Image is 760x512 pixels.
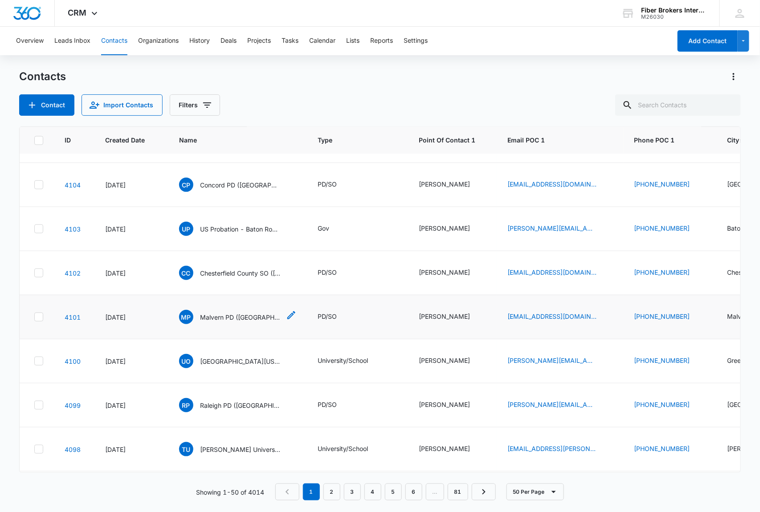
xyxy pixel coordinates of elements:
button: Add Contact [19,94,74,116]
div: [PERSON_NAME] [419,356,470,365]
div: Phone POC 1 - (919) 996-8499 - Select to Edit Field [634,400,706,410]
a: [EMAIL_ADDRESS][DOMAIN_NAME] [508,179,597,189]
p: US Probation - Baton Rouge ([GEOGRAPHIC_DATA]) [200,224,281,234]
a: Page 81 [448,484,468,500]
div: PD/SO [318,179,337,189]
div: account id [642,14,707,20]
a: [EMAIL_ADDRESS][DOMAIN_NAME] [508,312,597,321]
div: Type - Gov - Select to Edit Field [318,223,346,234]
button: Actions [727,69,741,84]
a: [PHONE_NUMBER] [634,312,690,321]
div: [PERSON_NAME] [419,312,470,321]
a: Page 3 [344,484,361,500]
div: Email POC 1 - troychief@troy.edu - Select to Edit Field [508,444,613,455]
a: [EMAIL_ADDRESS][DOMAIN_NAME] [508,268,597,277]
div: [PERSON_NAME] [419,179,470,189]
div: [DATE] [105,224,158,234]
a: Navigate to contact details page for University of Northern Colorado PD [65,358,81,365]
a: [PHONE_NUMBER] [634,223,690,233]
button: Organizations [138,27,179,55]
div: Name - University of Northern Colorado PD - Select to Edit Field [179,354,297,368]
p: [GEOGRAPHIC_DATA][US_STATE] [200,357,281,366]
div: [PERSON_NAME] [419,223,470,233]
div: Name - Raleigh PD (NC) - Select to Edit Field [179,398,297,412]
button: Filters [170,94,220,116]
button: 50 Per Page [507,484,564,500]
div: PD/SO [318,268,337,277]
div: Name - Troy University PD (AL) - Select to Edit Field [179,442,297,456]
button: Leads Inbox [54,27,90,55]
a: Page 6 [405,484,422,500]
div: University/School [318,444,368,453]
div: [PERSON_NAME] [419,444,470,453]
button: History [189,27,210,55]
div: Point Of Contact 1 - Bridgette White - Select to Edit Field [419,400,486,410]
div: [DATE] [105,401,158,410]
div: Type - PD/SO - Select to Edit Field [318,179,353,190]
div: Type - PD/SO - Select to Edit Field [318,400,353,410]
p: Concord PD ([GEOGRAPHIC_DATA]) [200,180,281,190]
div: Point Of Contact 1 - Clarence Francis - Select to Edit Field [419,268,486,278]
p: Showing 1-50 of 4014 [196,488,265,497]
button: Reports [370,27,393,55]
span: Point Of Contact 1 [419,136,486,145]
div: Email POC 1 - erin.haida@unco.edu - Select to Edit Field [508,356,613,366]
div: Point Of Contact 1 - Bradley Parker - Select to Edit Field [419,179,486,190]
a: Navigate to contact details page for Malvern PD (PA) [65,313,81,321]
a: [PHONE_NUMBER] [634,179,690,189]
a: [PHONE_NUMBER] [634,400,690,409]
button: Calendar [309,27,335,55]
div: account name [642,7,707,14]
a: Navigate to contact details page for Chesterfield County SO (SC) [65,269,81,277]
span: CP [179,178,193,192]
span: TU [179,442,193,456]
div: Email POC 1 - cfrancis@chesterfieldsheriff.org - Select to Edit Field [508,268,613,278]
div: Phone POC 1 - (334) 372-3238 - Select to Edit Field [634,444,706,455]
a: Navigate to contact details page for Concord PD (NC) [65,181,81,189]
div: Name - Malvern PD (PA) - Select to Edit Field [179,310,297,324]
p: Raleigh PD ([GEOGRAPHIC_DATA]) [200,401,281,410]
a: [PERSON_NAME][EMAIL_ADDRESS][DOMAIN_NAME] [508,400,597,409]
div: University/School [318,356,368,365]
button: Contacts [101,27,127,55]
a: [PERSON_NAME][EMAIL_ADDRESS][DOMAIN_NAME] [508,356,597,365]
a: Next Page [472,484,496,500]
a: Navigate to contact details page for Troy University PD (AL) [65,446,81,453]
a: [PERSON_NAME][EMAIL_ADDRESS][DOMAIN_NAME] [508,223,597,233]
a: Page 5 [385,484,402,500]
div: PD/SO [318,312,337,321]
button: Deals [221,27,237,55]
button: Projects [247,27,271,55]
a: [PHONE_NUMBER] [634,356,690,365]
div: Phone POC 1 - (610) 897-4212 - Select to Edit Field [634,312,706,322]
div: [DATE] [105,180,158,190]
button: Overview [16,27,44,55]
span: ID [65,136,71,145]
button: Tasks [282,27,298,55]
span: Name [179,136,284,145]
span: Phone POC 1 [634,136,706,145]
div: [DATE] [105,445,158,454]
div: Gov [318,223,330,233]
span: Uo [179,354,193,368]
div: Phone POC 1 - (704) 467-1701 - Select to Edit Field [634,179,706,190]
div: Name - US Probation - Baton Rouge (LA) - Select to Edit Field [179,222,297,236]
span: Created Date [105,136,145,145]
div: Type - University/School - Select to Edit Field [318,356,384,366]
a: Navigate to contact details page for US Probation - Baton Rouge (LA) [65,225,81,233]
div: Phone POC 1 - (843) 672-4946 - Select to Edit Field [634,268,706,278]
div: Email POC 1 - jryle@eastwhitelandpd.org - Select to Edit Field [508,312,613,322]
p: [PERSON_NAME] University PD ([GEOGRAPHIC_DATA]) [200,445,281,454]
a: [EMAIL_ADDRESS][PERSON_NAME][DOMAIN_NAME] [508,444,597,453]
div: Type - University/School - Select to Edit Field [318,444,384,455]
nav: Pagination [275,484,496,500]
div: Name - Chesterfield County SO (SC) - Select to Edit Field [179,266,297,280]
span: UP [179,222,193,236]
a: Navigate to contact details page for Raleigh PD (NC) [65,402,81,409]
span: Email POC 1 [508,136,613,145]
div: Phone POC 1 - (910) 351-1898 - Select to Edit Field [634,356,706,366]
button: Import Contacts [82,94,163,116]
div: Point Of Contact 1 - Jean Ryle - Select to Edit Field [419,312,486,322]
div: Email POC 1 - Michael_Soniat@lamd.uscourts.gov - Select to Edit Field [508,223,613,234]
em: 1 [303,484,320,500]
